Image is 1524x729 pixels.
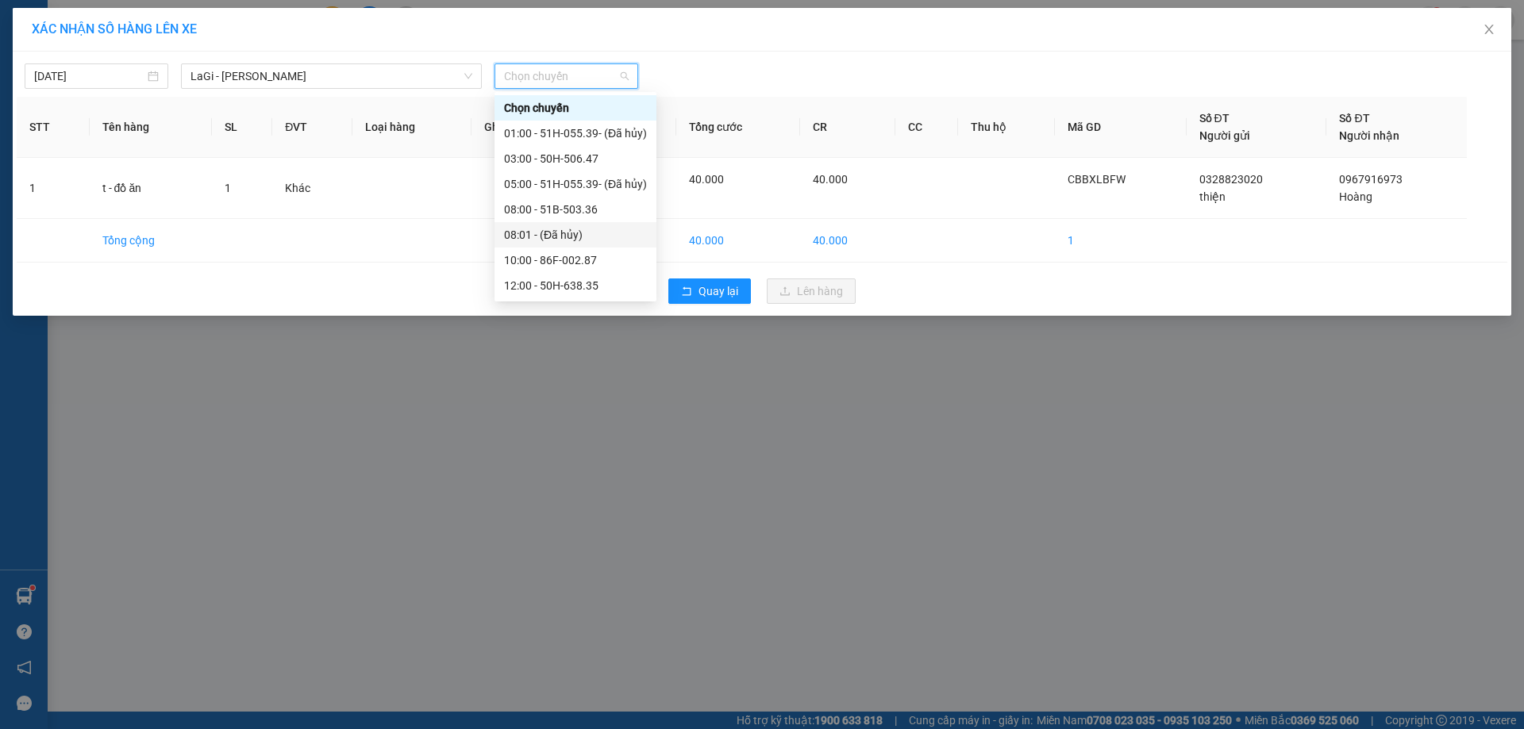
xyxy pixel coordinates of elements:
th: Mã GD [1055,97,1187,158]
th: Thu hộ [958,97,1055,158]
td: t - đồ ăn [90,158,213,219]
span: 40.000 [813,173,848,186]
div: Chọn chuyến [504,99,647,117]
span: Người gửi [1199,129,1250,142]
span: Quay lại [698,282,738,300]
span: 0328823020 [1199,173,1263,186]
div: 03:00 - 50H-506.47 [504,150,647,167]
td: 40.000 [676,219,800,263]
span: Người nhận [1339,129,1399,142]
span: Chọn chuyến [504,64,629,88]
div: 10:00 - 86F-002.87 [504,251,647,269]
th: CR [800,97,895,158]
td: Tổng cộng [90,219,213,263]
td: 1 [17,158,90,219]
th: SL [212,97,272,158]
th: Ghi chú [471,97,571,158]
div: Chọn chuyến [495,95,656,121]
button: Close [1467,8,1511,52]
span: thiện [1199,190,1226,203]
input: 14/10/2025 [34,67,144,85]
div: 05:00 - 51H-055.39 - (Đã hủy) [504,175,647,193]
span: LaGi - Hồ Chí Minh [190,64,472,88]
td: Khác [272,158,352,219]
span: 40.000 [689,173,724,186]
span: rollback [681,286,692,298]
div: 01:00 - 51H-055.39 - (Đã hủy) [504,125,647,142]
th: STT [17,97,90,158]
span: Số ĐT [1339,112,1369,125]
span: 0967916973 [1339,173,1403,186]
div: 08:01 - (Đã hủy) [504,226,647,244]
th: Tên hàng [90,97,213,158]
td: 40.000 [800,219,895,263]
span: XÁC NHẬN SỐ HÀNG LÊN XE [32,21,197,36]
span: 1 [225,182,231,194]
button: rollbackQuay lại [668,278,751,304]
button: uploadLên hàng [767,278,856,304]
th: CC [895,97,958,158]
th: ĐVT [272,97,352,158]
div: 08:00 - 51B-503.36 [504,201,647,218]
td: 1 [1055,219,1187,263]
span: CBBXLBFW [1068,173,1126,186]
span: close [1483,23,1495,36]
th: Loại hàng [352,97,471,158]
span: down [464,71,473,81]
span: Hoàng [1339,190,1372,203]
div: 12:00 - 50H-638.35 [504,277,647,294]
span: Số ĐT [1199,112,1230,125]
th: Tổng cước [676,97,800,158]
